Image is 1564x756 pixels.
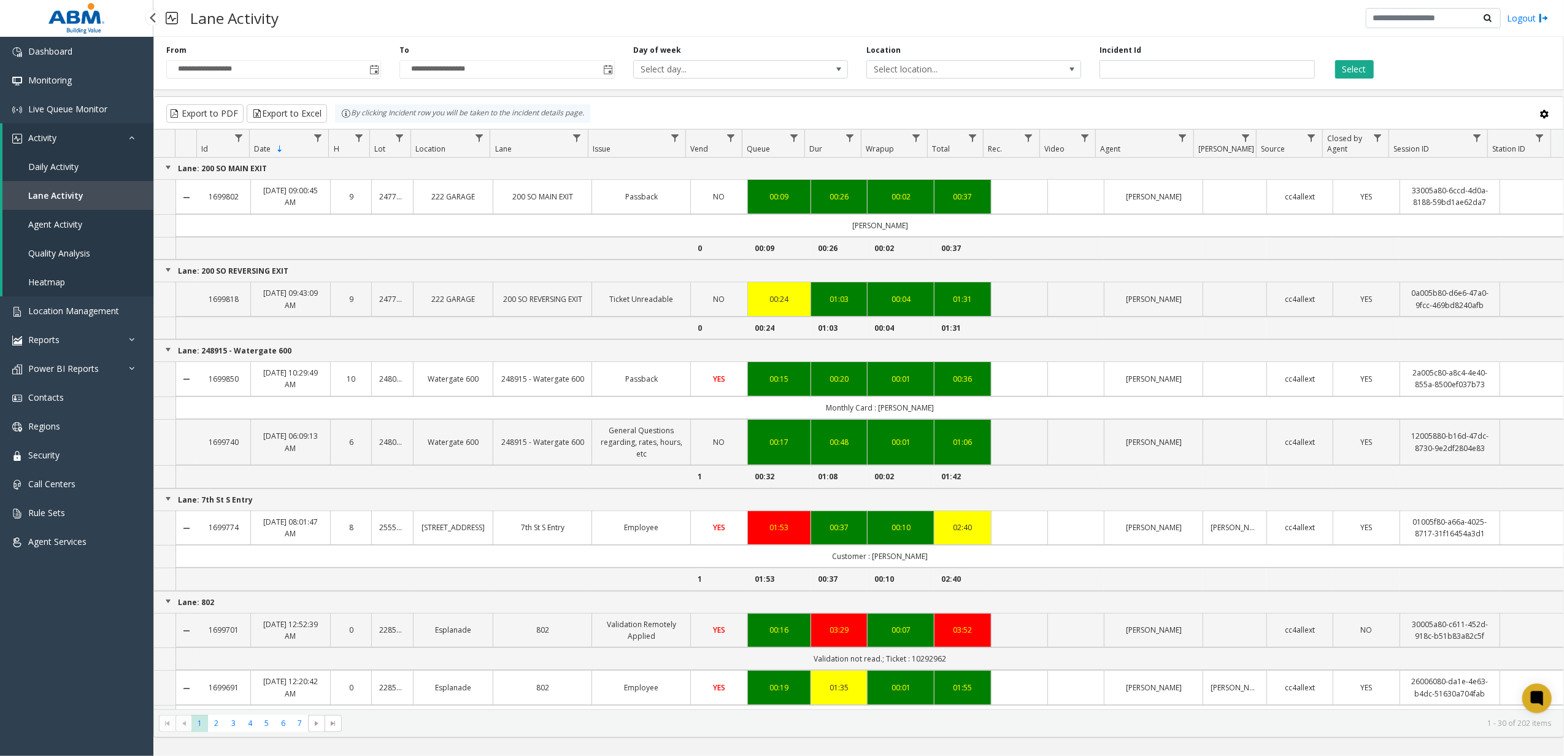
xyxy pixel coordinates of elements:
[421,373,485,385] a: Watergate 600
[599,191,683,202] a: Passback
[421,682,485,693] a: Esplanade
[28,391,64,403] span: Contacts
[747,568,811,590] td: 01:53
[842,129,858,146] a: Dur Filter Menu
[421,522,485,533] a: [STREET_ADDRESS]
[1531,129,1548,146] a: Station ID Filter Menu
[755,436,803,448] a: 00:17
[254,144,271,154] span: Date
[275,144,285,154] span: Sortable
[421,436,485,448] a: Watergate 600
[875,436,926,448] div: 00:01
[1112,373,1195,385] a: [PERSON_NAME]
[379,436,405,448] a: 24801915
[12,422,22,432] img: 'icon'
[713,191,725,202] span: NO
[335,104,590,123] div: By clicking Incident row you will be taken to the incident details page.
[713,374,725,384] span: YES
[932,144,950,154] span: Total
[819,373,860,385] a: 00:20
[1369,129,1386,146] a: Closed by Agent Filter Menu
[501,682,584,693] a: 802
[350,129,367,146] a: H Filter Menu
[1211,522,1258,533] a: [PERSON_NAME]
[723,129,739,146] a: Vend Filter Menu
[1112,191,1195,202] a: [PERSON_NAME]
[258,715,275,731] span: Page 5
[713,437,725,447] span: NO
[634,61,805,78] span: Select day...
[942,436,983,448] div: 01:06
[875,522,926,533] div: 00:10
[12,480,22,490] img: 'icon'
[1361,682,1373,693] span: YES
[12,47,22,57] img: 'icon'
[698,682,739,693] a: YES
[161,163,1556,174] p: Lane: 200 SO MAIN EXIT
[1020,129,1037,146] a: Rec. Filter Menu
[819,624,860,636] a: 03:29
[1341,522,1392,533] a: YES
[942,682,983,693] a: 01:55
[1408,619,1492,642] a: 30005a80-c611-452d-918c-b51b83a82c5f
[501,293,584,305] a: 200 SO REVERSING EXIT
[28,276,65,288] span: Heatmap
[1408,287,1492,310] a: 0a005b80-d6e6-47a0-9fcc-469bd8240afb
[698,624,739,636] a: YES
[593,144,611,154] span: Issue
[1493,144,1526,154] span: Station ID
[28,161,79,172] span: Daily Activity
[230,129,247,146] a: Id Filter Menu
[341,109,351,118] img: infoIcon.svg
[28,190,83,201] span: Lane Activity
[197,705,1563,728] td: 10292861; Customer : [PERSON_NAME]
[204,373,243,385] a: 1699850
[1341,436,1392,448] a: YES
[747,144,770,154] span: Queue
[988,144,1002,154] span: Rec.
[601,61,614,78] span: Toggle popup
[28,536,87,547] span: Agent Services
[811,568,867,590] td: 00:37
[755,682,803,693] a: 00:19
[819,522,860,533] a: 00:37
[197,214,1563,237] td: [PERSON_NAME]
[599,522,683,533] a: Employee
[242,715,258,731] span: Page 4
[1044,144,1065,154] span: Video
[875,624,926,636] a: 00:07
[204,436,243,448] a: 1699740
[338,373,364,385] a: 10
[163,494,173,504] a: Collapse Group
[308,715,325,732] span: Go to the next page
[1327,133,1362,154] span: Closed by Agent
[161,494,1556,506] p: Lane: 7th St S Entry
[258,516,323,539] a: [DATE] 08:01:47 AM
[176,374,197,384] a: Collapse Details
[698,373,739,385] a: YES
[713,625,725,635] span: YES
[867,568,934,590] td: 00:10
[12,393,22,403] img: 'icon'
[163,596,173,606] a: Collapse Group
[338,191,364,202] a: 9
[867,61,1038,78] span: Select location...
[785,129,802,146] a: Queue Filter Menu
[819,191,860,202] a: 00:26
[421,293,485,305] a: 222 GARAGE
[599,293,683,305] a: Ticket Unreadable
[599,373,683,385] a: Passback
[201,144,208,154] span: Id
[1274,682,1326,693] a: cc4allext
[819,293,860,305] a: 01:03
[747,317,811,339] td: 00:24
[1341,191,1392,202] a: YES
[204,293,243,305] a: 1699818
[258,430,323,453] a: [DATE] 06:09:13 AM
[338,624,364,636] a: 0
[934,317,990,339] td: 01:31
[501,436,584,448] a: 248915 - Watergate 600
[1341,682,1392,693] a: YES
[501,624,584,636] a: 802
[28,132,56,144] span: Activity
